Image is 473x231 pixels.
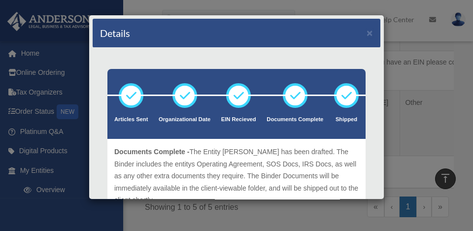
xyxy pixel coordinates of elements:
button: × [367,28,373,38]
p: Documents Complete [267,115,323,125]
p: Organizational Date [159,115,210,125]
p: Articles Sent [114,115,148,125]
p: EIN Recieved [221,115,256,125]
span: Documents Complete - [114,148,189,156]
h4: Details [100,26,130,40]
p: Shipped [334,115,359,125]
p: The Entity [PERSON_NAME] has been drafted. The Binder includes the entitys Operating Agreement, S... [114,146,359,206]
